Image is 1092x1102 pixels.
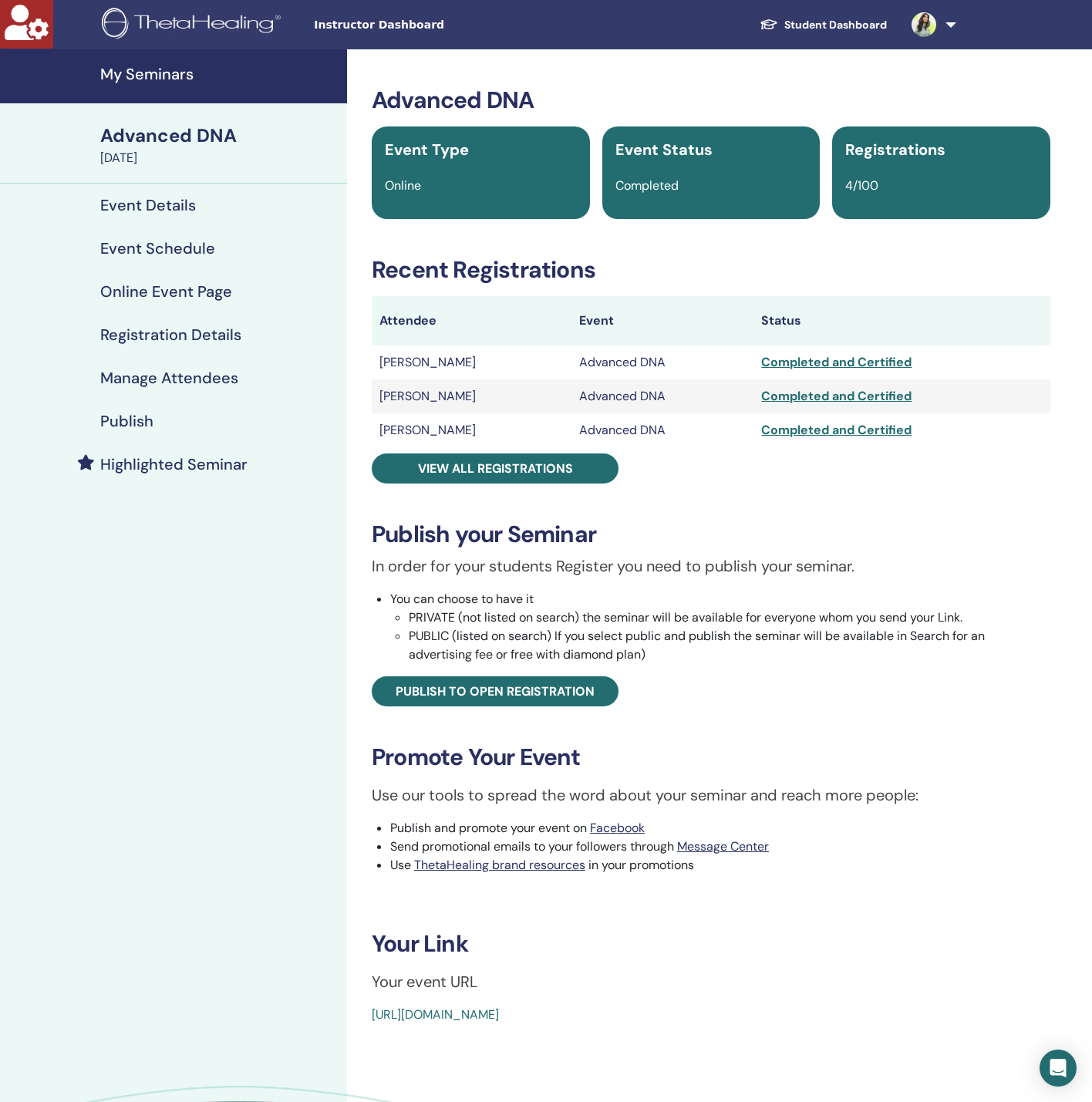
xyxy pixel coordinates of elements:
a: [URL][DOMAIN_NAME] [372,1006,499,1023]
h3: Recent Registrations [372,256,1050,284]
h4: Highlighted Seminar [100,455,248,473]
li: PUBLIC (listed on search) If you select public and publish the seminar will be available in Searc... [409,627,1050,664]
li: Use in your promotions [390,856,1050,875]
th: Event [571,296,753,345]
h4: Event Schedule [100,239,215,258]
h4: Publish [100,412,153,430]
li: Send promotional emails to your followers through [390,837,1050,856]
a: Message Center [677,838,769,854]
img: logo.png [102,8,286,42]
td: [PERSON_NAME] [372,413,571,447]
td: Advanced DNA [571,345,753,379]
td: [PERSON_NAME] [372,379,571,413]
li: PRIVATE (not listed on search) the seminar will be available for everyone whom you send your Link. [409,608,1050,627]
div: [DATE] [100,149,338,167]
h3: Publish your Seminar [372,521,1050,548]
td: [PERSON_NAME] [372,345,571,379]
h4: Online Event Page [100,282,232,301]
span: 4/100 [845,177,878,194]
span: Event Type [385,140,469,160]
p: Use our tools to spread the word about your seminar and reach more people: [372,784,1050,807]
li: Publish and promote your event on [390,819,1050,837]
span: Registrations [845,140,945,160]
div: Open Intercom Messenger [1040,1050,1077,1087]
h4: Registration Details [100,325,241,344]
h3: Your Link [372,930,1050,958]
span: Completed [615,177,679,194]
h3: Promote Your Event [372,743,1050,771]
a: Facebook [590,820,645,836]
a: Student Dashboard [747,11,899,39]
th: Status [753,296,1050,345]
div: Completed and Certified [761,421,1043,440]
span: View all registrations [418,460,573,477]
li: You can choose to have it [390,590,1050,664]
a: View all registrations [372,453,618,484]
h3: Advanced DNA [372,86,1050,114]
a: Advanced DNA[DATE] [91,123,347,167]
td: Advanced DNA [571,413,753,447]
span: Instructor Dashboard [314,17,545,33]
a: ThetaHealing brand resources [414,857,585,873]
span: Publish to open registration [396,683,595,699]
p: Your event URL [372,970,1050,993]
h4: Manage Attendees [100,369,238,387]
span: Event Status [615,140,713,160]
p: In order for your students Register you need to publish your seminar. [372,554,1050,578]
th: Attendee [372,296,571,345]
img: default.jpg [912,12,936,37]
td: Advanced DNA [571,379,753,413]
div: Advanced DNA [100,123,338,149]
h4: Event Details [100,196,196,214]
h4: My Seminars [100,65,338,83]
img: graduation-cap-white.svg [760,18,778,31]
span: Online [385,177,421,194]
a: Publish to open registration [372,676,618,706]
div: Completed and Certified [761,387,1043,406]
div: Completed and Certified [761,353,1043,372]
